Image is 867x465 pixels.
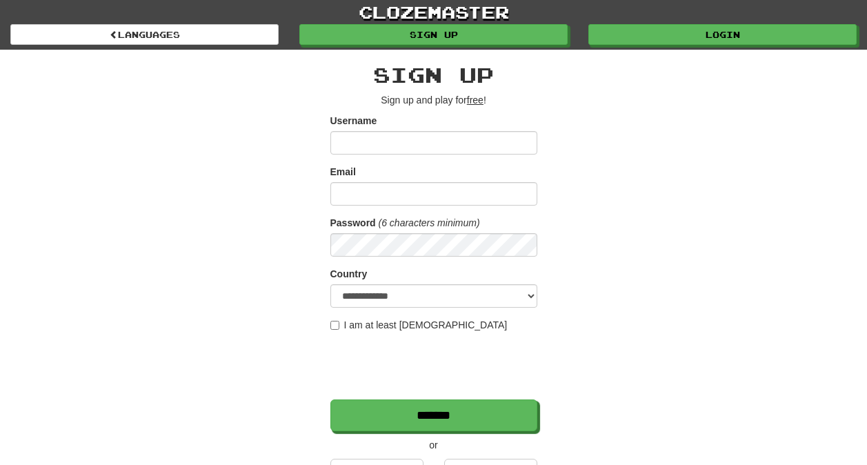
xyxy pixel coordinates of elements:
p: Sign up and play for ! [330,93,537,107]
em: (6 characters minimum) [379,217,480,228]
input: I am at least [DEMOGRAPHIC_DATA] [330,321,339,330]
label: Country [330,267,368,281]
label: I am at least [DEMOGRAPHIC_DATA] [330,318,508,332]
a: Login [588,24,857,45]
h2: Sign up [330,63,537,86]
label: Username [330,114,377,128]
iframe: reCAPTCHA [330,339,540,393]
u: free [467,95,484,106]
label: Password [330,216,376,230]
a: Sign up [299,24,568,45]
a: Languages [10,24,279,45]
label: Email [330,165,356,179]
p: or [330,438,537,452]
